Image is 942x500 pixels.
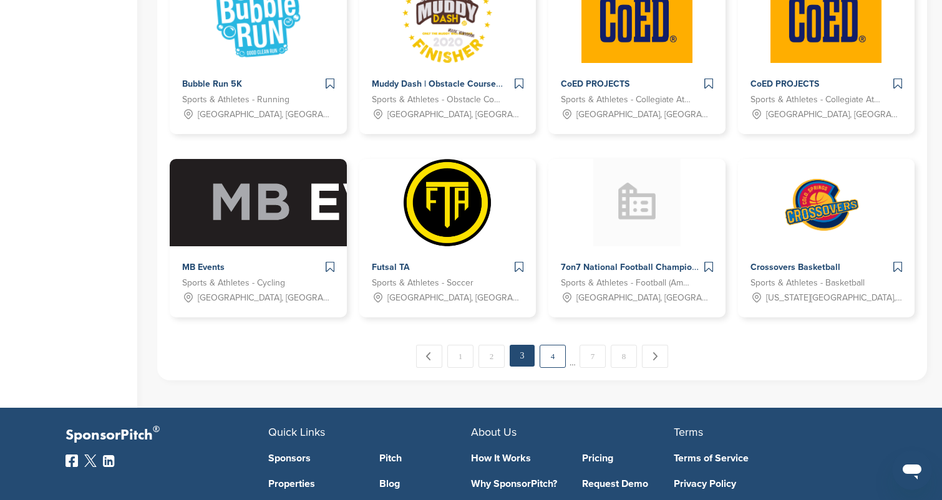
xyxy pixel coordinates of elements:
[387,108,524,122] span: [GEOGRAPHIC_DATA], [GEOGRAPHIC_DATA], [GEOGRAPHIC_DATA], [GEOGRAPHIC_DATA], [US_STATE], [US_STATE...
[750,79,819,89] span: CoED PROJECTS
[750,262,840,272] span: Crossovers Basketball
[766,108,903,122] span: [GEOGRAPHIC_DATA], [GEOGRAPHIC_DATA], [US_STATE][GEOGRAPHIC_DATA], [GEOGRAPHIC_DATA], [GEOGRAPHIC...
[642,345,668,368] a: Next →
[387,291,524,305] span: [GEOGRAPHIC_DATA], [GEOGRAPHIC_DATA]
[198,291,334,305] span: [GEOGRAPHIC_DATA], [GEOGRAPHIC_DATA], [GEOGRAPHIC_DATA], [GEOGRAPHIC_DATA], [GEOGRAPHIC_DATA], [G...
[379,479,472,489] a: Blog
[478,345,505,368] a: 2
[416,345,442,368] a: ← Previous
[268,453,361,463] a: Sponsors
[738,159,915,317] a: Sponsorpitch & Crossovers Basketball Crossovers Basketball Sports & Athletes - Basketball [US_STA...
[182,93,289,107] span: Sports & Athletes - Running
[182,79,242,89] span: Bubble Run 5K
[576,291,713,305] span: [GEOGRAPHIC_DATA], [GEOGRAPHIC_DATA], [GEOGRAPHIC_DATA], [GEOGRAPHIC_DATA], [GEOGRAPHIC_DATA], [G...
[170,159,347,317] a: Sponsorpitch & MB Events MB Events Sports & Athletes - Cycling [GEOGRAPHIC_DATA], [GEOGRAPHIC_DAT...
[582,453,674,463] a: Pricing
[892,450,932,490] iframe: Button to launch messaging window
[404,159,491,246] img: Sponsorpitch & Futsal TA
[580,345,606,368] a: 7
[561,93,694,107] span: Sports & Athletes - Collegiate Athletics
[750,276,865,290] span: Sports & Athletes - Basketball
[750,93,884,107] span: Sports & Athletes - Collegiate Athletics
[593,159,681,246] img: Sponsorpitch & 7on7 National Football Championship
[510,345,535,367] em: 3
[674,479,858,489] a: Privacy Policy
[766,291,903,305] span: [US_STATE][GEOGRAPHIC_DATA], [GEOGRAPHIC_DATA]
[182,276,285,290] span: Sports & Athletes - Cycling
[561,262,714,272] span: 7on7 National Football Championship
[182,262,225,272] span: MB Events
[548,159,726,317] a: Sponsorpitch & 7on7 National Football Championship 7on7 National Football Championship Sports & A...
[268,425,325,439] span: Quick Links
[561,276,694,290] span: Sports & Athletes - Football (American)
[372,262,410,272] span: Futsal TA
[611,345,637,368] a: 8
[582,479,674,489] a: Request Demo
[359,159,537,317] a: Sponsorpitch & Futsal TA Futsal TA Sports & Athletes - Soccer [GEOGRAPHIC_DATA], [GEOGRAPHIC_DATA]
[447,345,473,368] a: 1
[372,276,473,290] span: Sports & Athletes - Soccer
[471,425,517,439] span: About Us
[372,93,505,107] span: Sports & Athletes - Obstacle Course
[471,453,563,463] a: How It Works
[782,159,870,246] img: Sponsorpitch & Crossovers Basketball
[540,345,566,368] a: 4
[198,108,334,122] span: [GEOGRAPHIC_DATA], [GEOGRAPHIC_DATA], [GEOGRAPHIC_DATA], [GEOGRAPHIC_DATA], [GEOGRAPHIC_DATA], [G...
[153,421,160,437] span: ®
[379,453,472,463] a: Pitch
[170,159,561,246] img: Sponsorpitch & MB Events
[268,479,361,489] a: Properties
[674,425,703,439] span: Terms
[576,108,713,122] span: [GEOGRAPHIC_DATA], [GEOGRAPHIC_DATA], [US_STATE][GEOGRAPHIC_DATA], [GEOGRAPHIC_DATA], [GEOGRAPHIC...
[66,426,268,445] p: SponsorPitch
[570,345,576,367] span: …
[674,453,858,463] a: Terms of Service
[561,79,629,89] span: CoED PROJECTS
[84,454,97,467] img: Twitter
[66,454,78,467] img: Facebook
[471,479,563,489] a: Why SponsorPitch?
[372,79,496,89] span: Muddy Dash | Obstacle Course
